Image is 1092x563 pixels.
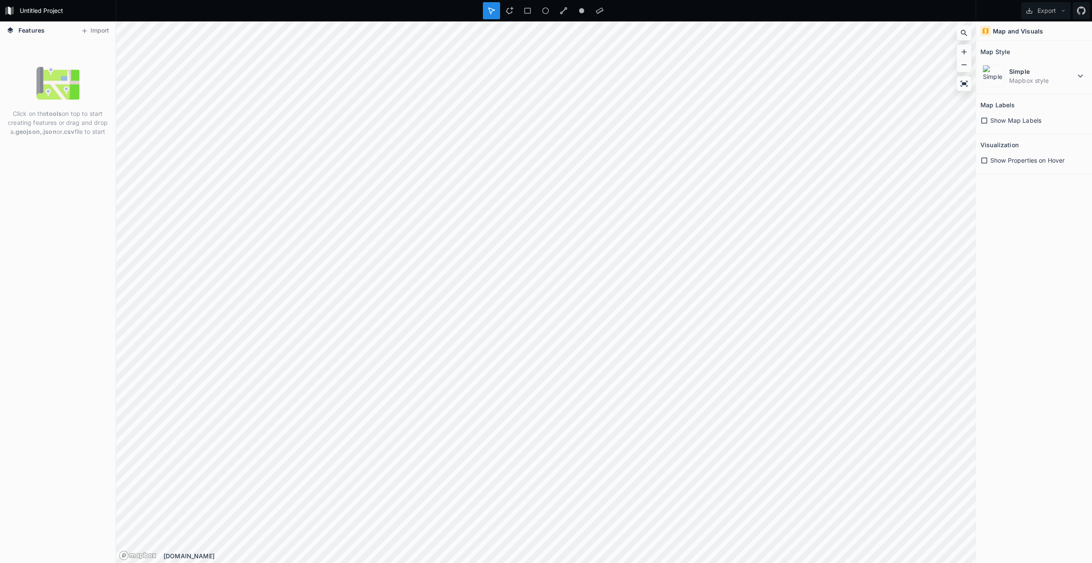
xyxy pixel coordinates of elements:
img: Simple [983,65,1005,87]
span: Show Map Labels [990,116,1041,125]
p: Click on the on top to start creating features or drag and drop a , or file to start [6,109,109,136]
button: Export [1021,2,1071,19]
span: Features [18,26,45,35]
strong: tools [46,110,62,117]
h2: Map Labels [980,98,1015,112]
button: Import [76,24,113,38]
h2: Map Style [980,45,1010,58]
img: empty [36,62,79,105]
strong: .csv [62,128,75,135]
h4: Map and Visuals [993,27,1043,36]
dt: Simple [1009,67,1075,76]
h2: Visualization [980,138,1019,151]
a: Mapbox logo [119,551,157,560]
strong: .geojson [14,128,40,135]
dd: Mapbox style [1009,76,1075,85]
strong: .json [42,128,57,135]
div: [DOMAIN_NAME] [164,551,976,560]
span: Show Properties on Hover [990,156,1065,165]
